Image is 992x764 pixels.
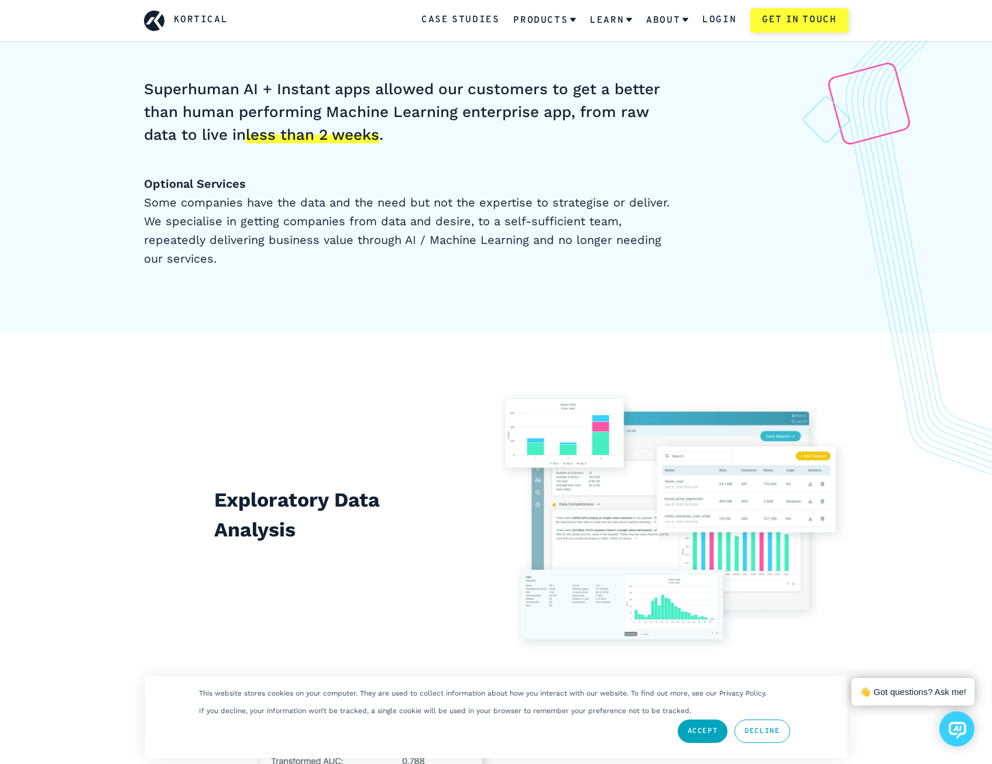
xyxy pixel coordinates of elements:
[246,126,379,143] span: less than 2 weeks
[496,390,849,652] img: Exploratory Data Analysis
[174,13,228,28] a: Kortical
[214,485,425,545] h2: Exploratory Data Analysis
[801,95,851,145] img: background diamond pattern blue small
[421,13,499,28] a: Case Studies
[590,5,632,36] a: Learn
[144,177,246,191] b: Optional Services
[199,689,767,697] p: This website stores cookies on your computer. They are used to collect information about how you ...
[678,720,728,743] a: Accept
[702,13,736,28] a: Login
[734,720,790,743] a: Decline
[750,8,848,33] a: Get in touch
[144,78,671,146] h4: Superhuman AI + Instant apps allowed our customers to get a better than human performing Machine ...
[144,174,671,268] p: Some companies have the data and the need but not the expertise to strategise or deliver. We spec...
[646,5,688,36] a: About
[199,707,691,715] p: If you decline, your information won’t be tracked, a single cookie will be used in your browser t...
[513,5,576,36] a: Products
